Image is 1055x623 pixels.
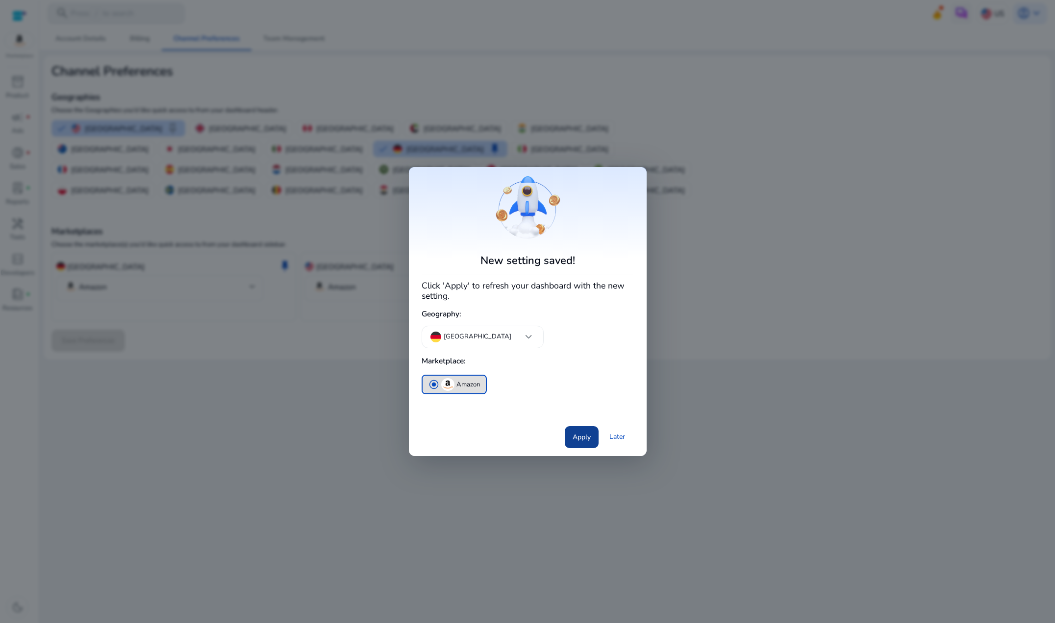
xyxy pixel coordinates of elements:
button: Apply [565,426,599,448]
p: [GEOGRAPHIC_DATA] [444,332,511,342]
img: de.svg [430,332,441,342]
span: radio_button_checked [428,379,439,390]
span: keyboard_arrow_down [522,331,535,343]
p: Amazon [456,380,480,390]
span: Apply [573,432,591,442]
h4: Click 'Apply' to refresh your dashboard with the new setting. [422,279,633,302]
h5: Marketplace: [422,352,633,370]
img: amazon.svg [441,378,454,391]
h5: Geography: [422,305,633,323]
a: Later [601,428,633,447]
